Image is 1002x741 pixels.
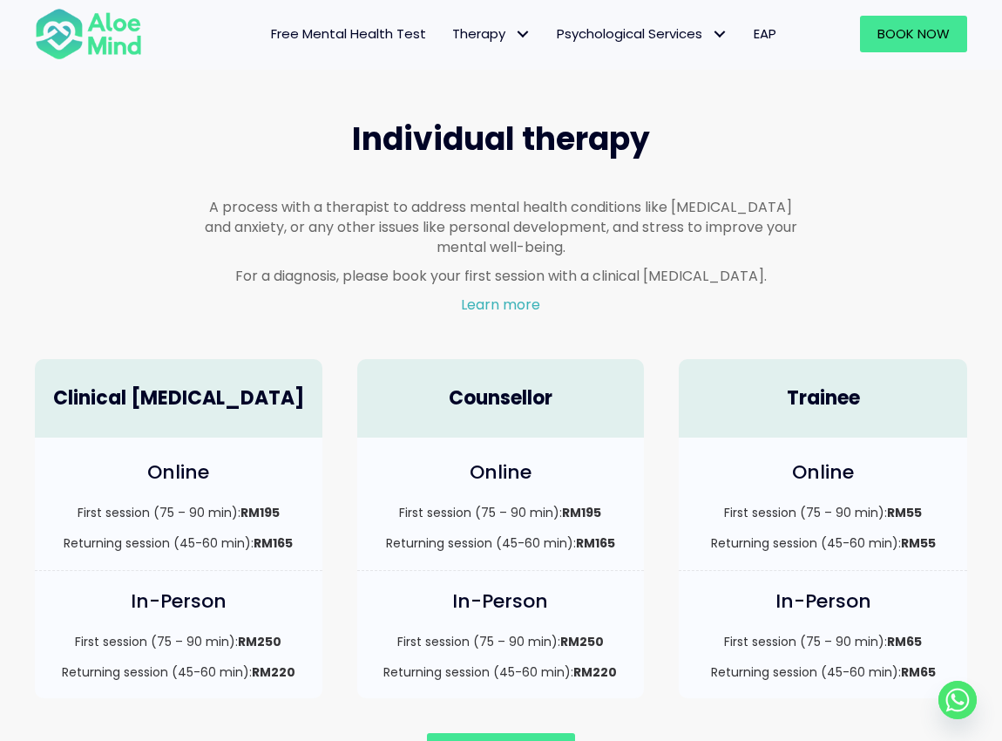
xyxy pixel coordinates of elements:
[52,385,305,412] h4: Clinical [MEDICAL_DATA]
[375,504,627,521] p: First session (75 – 90 min):
[901,663,936,681] strong: RM65
[887,633,922,650] strong: RM65
[754,24,776,43] span: EAP
[452,24,531,43] span: Therapy
[696,385,950,412] h4: Trainee
[887,504,922,521] strong: RM55
[52,504,305,521] p: First session (75 – 90 min):
[696,459,950,486] h4: Online
[901,534,936,552] strong: RM55
[741,16,789,52] a: EAP
[375,385,627,412] h4: Counsellor
[560,633,604,650] strong: RM250
[375,459,627,486] h4: Online
[52,633,305,650] p: First session (75 – 90 min):
[544,16,741,52] a: Psychological ServicesPsychological Services: submenu
[375,534,627,552] p: Returning session (45-60 min):
[52,459,305,486] h4: Online
[238,633,281,650] strong: RM250
[696,663,950,681] p: Returning session (45-60 min):
[573,663,617,681] strong: RM220
[576,534,615,552] strong: RM165
[696,633,950,650] p: First session (75 – 90 min):
[696,504,950,521] p: First session (75 – 90 min):
[159,16,789,52] nav: Menu
[461,295,540,315] a: Learn more
[439,16,544,52] a: TherapyTherapy: submenu
[375,663,627,681] p: Returning session (45-60 min):
[240,504,280,521] strong: RM195
[696,588,950,615] h4: In-Person
[510,22,535,47] span: Therapy: submenu
[352,117,650,161] span: Individual therapy
[375,588,627,615] h4: In-Person
[938,681,977,719] a: Whatsapp
[52,534,305,552] p: Returning session (45-60 min):
[258,16,439,52] a: Free Mental Health Test
[52,663,305,681] p: Returning session (45-60 min):
[877,24,950,43] span: Book Now
[200,266,803,286] p: For a diagnosis, please book your first session with a clinical [MEDICAL_DATA].
[271,24,426,43] span: Free Mental Health Test
[252,663,295,681] strong: RM220
[562,504,601,521] strong: RM195
[557,24,728,43] span: Psychological Services
[200,197,803,258] p: A process with a therapist to address mental health conditions like [MEDICAL_DATA] and anxiety, o...
[254,534,293,552] strong: RM165
[35,7,142,61] img: Aloe mind Logo
[860,16,967,52] a: Book Now
[696,534,950,552] p: Returning session (45-60 min):
[707,22,732,47] span: Psychological Services: submenu
[375,633,627,650] p: First session (75 – 90 min):
[52,588,305,615] h4: In-Person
